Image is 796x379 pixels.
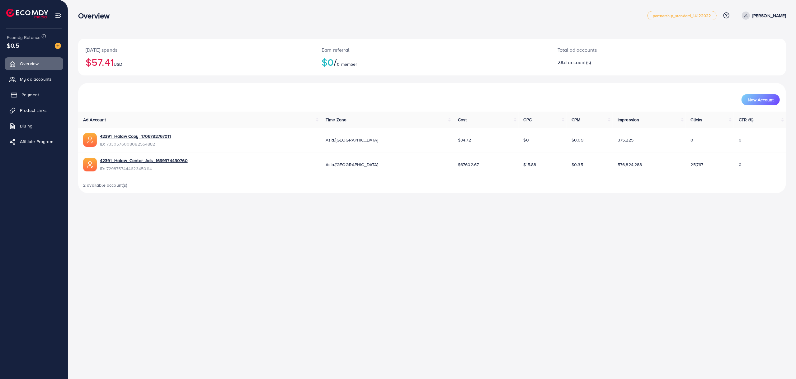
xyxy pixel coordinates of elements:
[334,55,337,69] span: /
[618,117,639,123] span: Impression
[618,161,642,168] span: 576,824,288
[742,94,780,105] button: New Account
[739,137,742,143] span: 0
[86,56,307,68] h2: $57.41
[337,61,357,67] span: 0 member
[748,98,774,102] span: New Account
[83,182,128,188] span: 2 available account(s)
[100,133,171,139] a: 42391_Hataw Copy_1706782767011
[5,135,63,148] a: Affiliate Program
[5,89,63,101] a: Payment
[20,107,47,113] span: Product Links
[100,157,188,164] a: 42391_Hataw_Center_Ads_1699374430760
[560,59,591,66] span: Ad account(s)
[5,120,63,132] a: Billing
[83,117,106,123] span: Ad Account
[558,60,720,65] h2: 2
[114,61,122,67] span: USD
[21,92,39,98] span: Payment
[5,104,63,117] a: Product Links
[326,117,346,123] span: Time Zone
[572,161,583,168] span: $0.35
[752,12,786,19] p: [PERSON_NAME]
[7,41,20,50] span: $0.5
[524,117,532,123] span: CPC
[20,123,32,129] span: Billing
[572,137,583,143] span: $0.09
[739,117,753,123] span: CTR (%)
[739,12,786,20] a: [PERSON_NAME]
[20,76,52,82] span: My ad accounts
[326,161,378,168] span: Asia/[GEOGRAPHIC_DATA]
[20,60,39,67] span: Overview
[648,11,717,20] a: partnership_standard_14122022
[6,9,48,18] img: logo
[7,34,40,41] span: Ecomdy Balance
[83,158,97,171] img: ic-ads-acc.e4c84228.svg
[78,11,115,20] h3: Overview
[326,137,378,143] span: Asia/[GEOGRAPHIC_DATA]
[524,137,529,143] span: $0
[5,73,63,85] a: My ad accounts
[5,57,63,70] a: Overview
[618,137,634,143] span: 375,225
[55,12,62,19] img: menu
[458,161,479,168] span: $67602.67
[653,14,711,18] span: partnership_standard_14122022
[558,46,720,54] p: Total ad accounts
[691,137,694,143] span: 0
[20,138,53,145] span: Affiliate Program
[83,133,97,147] img: ic-ads-acc.e4c84228.svg
[100,141,171,147] span: ID: 7330576008082554882
[524,161,536,168] span: $15.88
[691,161,704,168] span: 25,767
[458,117,467,123] span: Cost
[322,56,543,68] h2: $0
[691,117,703,123] span: Clicks
[458,137,471,143] span: $34.72
[86,46,307,54] p: [DATE] spends
[100,166,188,172] span: ID: 7298757444623450114
[322,46,543,54] p: Earn referral
[55,43,61,49] img: image
[572,117,580,123] span: CPM
[770,351,791,374] iframe: Chat
[739,161,742,168] span: 0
